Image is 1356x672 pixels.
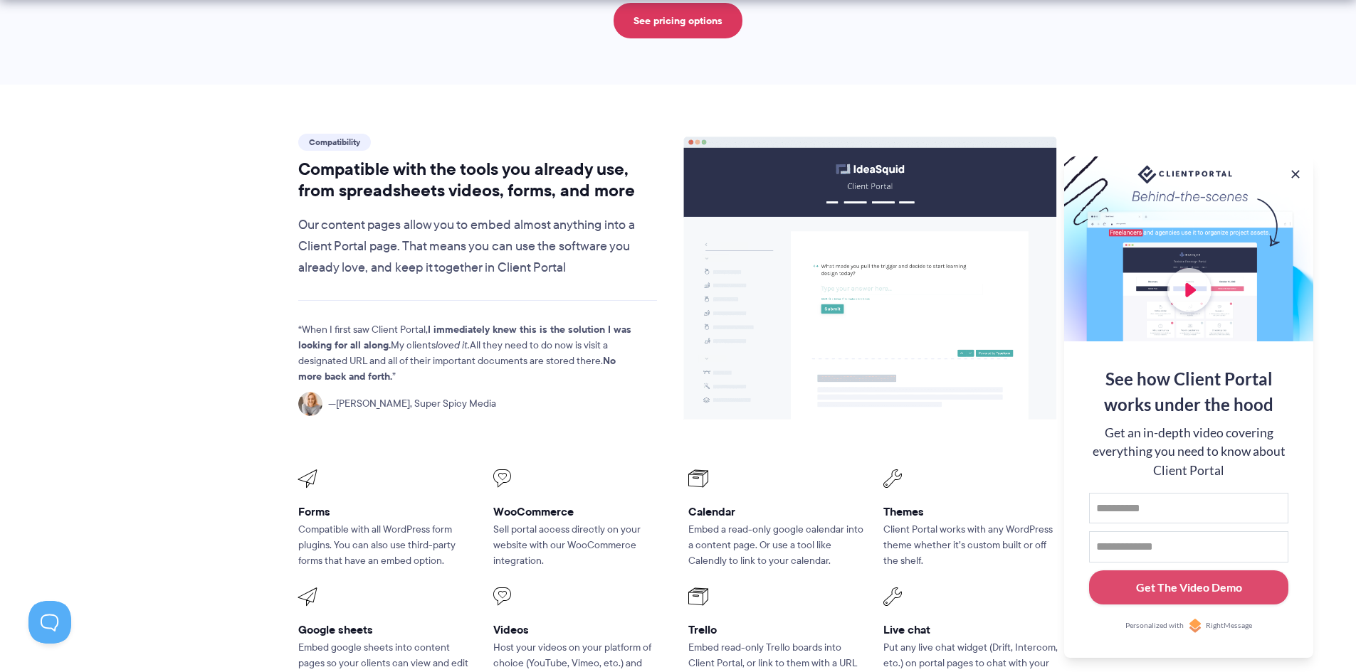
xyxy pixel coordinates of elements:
p: When I first saw Client Portal, My clients All they need to do now is visit a designated URL and ... [298,322,633,385]
p: Sell portal access directly on your website with our WooCommerce integration. [493,522,668,569]
h3: Trello [688,622,863,637]
p: Embed a read-only google calendar into a content page. Or use a tool like Calendly to link to you... [688,522,863,569]
span: Compatibility [298,134,371,151]
strong: No more back and forth. [298,353,616,384]
h2: Compatible with the tools you already use, from spreadsheets videos, forms, and more [298,159,658,201]
a: Personalized withRightMessage [1089,619,1288,633]
h3: Videos [493,622,668,637]
strong: I immediately knew this is the solution I was looking for all along. [298,321,631,353]
h3: Themes [883,504,1058,519]
h3: Live chat [883,622,1058,637]
iframe: Toggle Customer Support [28,601,71,644]
span: [PERSON_NAME], Super Spicy Media [328,396,496,412]
h3: Google sheets [298,622,473,637]
span: Personalized with [1125,620,1184,631]
div: See how Client Portal works under the hood [1089,366,1288,417]
p: Our content pages allow you to embed almost anything into a Client Portal page. That means you ca... [298,215,658,279]
p: Compatible with all WordPress form plugins. You can also use third-party forms that have an embed... [298,522,473,569]
button: Get The Video Demo [1089,570,1288,605]
h3: WooCommerce [493,504,668,519]
img: Personalized with RightMessage [1188,619,1202,633]
a: See pricing options [614,3,742,38]
div: Get The Video Demo [1136,579,1242,596]
h3: Calendar [688,504,863,519]
span: RightMessage [1206,620,1252,631]
em: loved it. [436,338,470,352]
div: Get an in-depth video covering everything you need to know about Client Portal [1089,424,1288,480]
h3: Forms [298,504,473,519]
p: Client Portal works with any WordPress theme whether it’s custom built or off the shelf. [883,522,1058,569]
